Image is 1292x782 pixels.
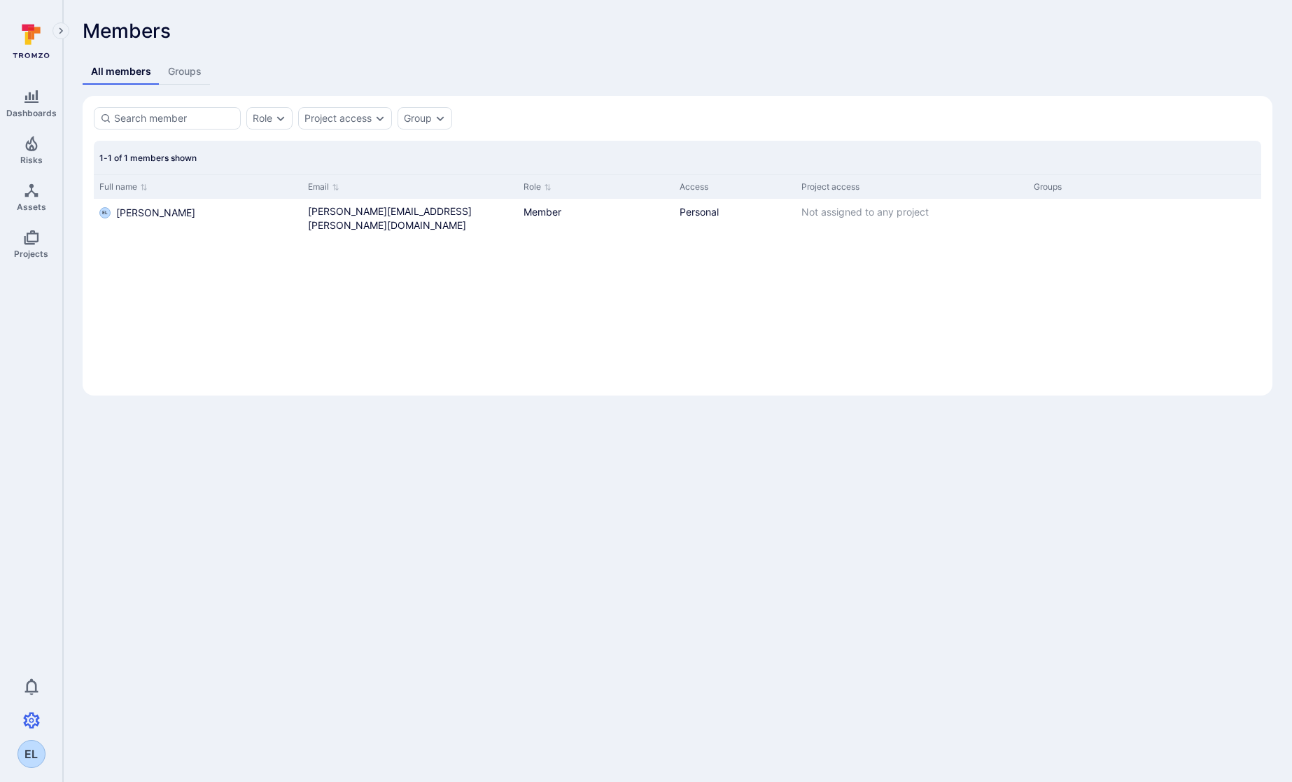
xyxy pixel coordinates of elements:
[17,740,45,768] button: EL
[83,59,1272,85] div: Members tabs
[52,22,69,39] button: Expand navigation menu
[435,113,446,124] button: Expand dropdown
[374,113,386,124] button: Expand dropdown
[801,181,1023,193] div: Project access
[304,113,372,124] button: Project access
[99,207,111,218] div: Elizabeth Laux
[17,202,46,212] span: Assets
[1028,199,1261,241] div: Cell for Groups
[56,25,66,37] i: Expand navigation menu
[99,153,197,163] span: 1-1 of 1 members shown
[302,199,518,241] div: Cell for Email
[275,113,286,124] button: Expand dropdown
[253,113,272,124] button: Role
[20,155,43,165] span: Risks
[801,206,929,218] span: Not assigned to any project
[524,181,552,193] button: Sort by Role
[99,206,195,220] a: EL[PERSON_NAME]
[1034,181,1256,193] div: Groups
[796,199,1029,241] div: Cell for Project access
[680,204,790,219] div: Personal
[94,199,302,241] div: Cell for Full name
[99,181,148,193] button: Sort by Full name
[404,113,432,124] button: Group
[160,59,210,85] a: Groups
[114,111,234,125] input: Search member
[83,19,171,43] span: Members
[680,181,790,193] div: Access
[14,249,48,259] span: Projects
[116,206,195,220] span: [PERSON_NAME]
[518,199,674,241] div: Cell for Role
[6,108,57,118] span: Dashboards
[308,204,512,232] a: [PERSON_NAME][EMAIL_ADDRESS][PERSON_NAME][DOMAIN_NAME]
[308,181,339,193] button: Sort by Email
[83,59,160,85] a: All members
[524,206,561,218] span: Member
[17,740,45,768] div: Elizabeth Laux
[674,199,796,241] div: Cell for Access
